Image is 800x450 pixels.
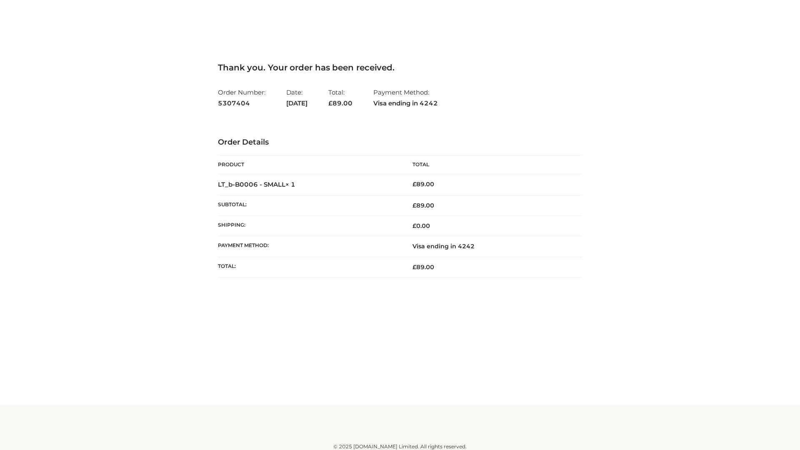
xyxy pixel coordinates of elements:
strong: [DATE] [286,98,307,109]
span: £ [412,222,416,230]
th: Product [218,155,400,174]
span: £ [412,180,416,188]
strong: Visa ending in 4242 [373,98,438,109]
th: Total: [218,257,400,277]
span: £ [328,99,332,107]
bdi: 0.00 [412,222,430,230]
h3: Thank you. Your order has been received. [218,62,582,72]
li: Payment Method: [373,85,438,110]
span: 89.00 [328,99,352,107]
li: Order Number: [218,85,265,110]
td: Visa ending in 4242 [400,236,582,257]
li: Date: [286,85,307,110]
bdi: 89.00 [412,180,434,188]
span: 89.00 [412,202,434,209]
th: Shipping: [218,216,400,236]
strong: 5307404 [218,98,265,109]
h3: Order Details [218,138,582,147]
th: Subtotal: [218,195,400,215]
strong: LT_b-B0006 - SMALL [218,180,295,188]
th: Payment method: [218,236,400,257]
li: Total: [328,85,352,110]
span: 89.00 [412,263,434,271]
span: £ [412,202,416,209]
span: £ [412,263,416,271]
strong: × 1 [285,180,295,188]
th: Total [400,155,582,174]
